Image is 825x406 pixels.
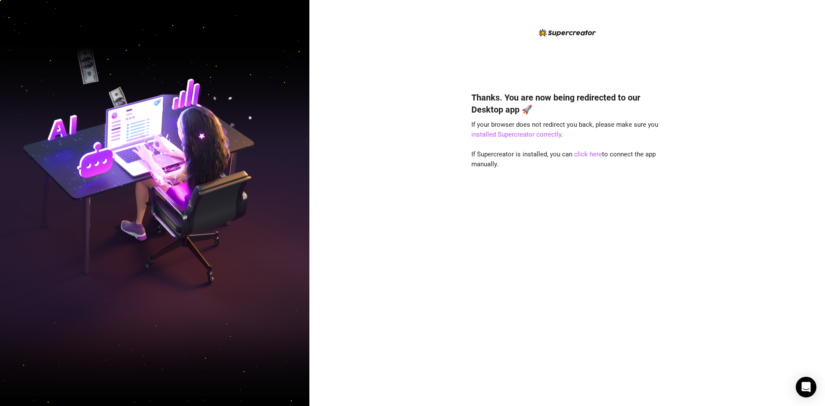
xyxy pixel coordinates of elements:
span: If Supercreator is installed, you can to connect the app manually. [471,150,656,168]
span: If your browser does not redirect you back, please make sure you . [471,121,658,139]
a: click here [574,150,602,158]
div: Open Intercom Messenger [796,377,816,397]
h4: Thanks. You are now being redirected to our Desktop app 🚀 [471,92,663,116]
a: installed Supercreator correctly [471,131,561,138]
img: logo-BBDzfeDw.svg [539,29,596,37]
